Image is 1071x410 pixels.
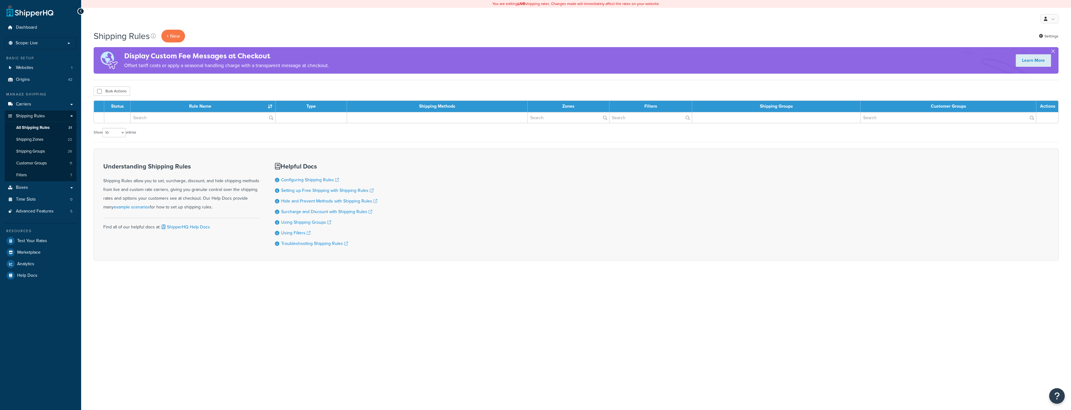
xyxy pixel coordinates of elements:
p: + New [161,30,185,42]
span: Shipping Groups [16,149,45,154]
img: duties-banner-06bc72dcb5fe05cb3f9472aba00be2ae8eb53ab6f0d8bb03d382ba314ac3c341.png [94,47,124,74]
th: Customer Groups [861,101,1036,112]
a: Using Shipping Groups [281,219,331,226]
a: Marketplace [5,247,76,258]
div: Resources [5,228,76,234]
a: Shipping Groups 26 [5,146,76,157]
h1: Shipping Rules [94,30,150,42]
a: example scenarios [114,204,150,210]
h4: Display Custom Fee Messages at Checkout [124,51,329,61]
input: Search [528,112,609,123]
th: Shipping Methods [347,101,528,112]
select: Showentries [102,128,126,137]
a: Help Docs [5,270,76,281]
a: Settings [1039,32,1059,41]
span: 31 [68,125,72,130]
li: Filters [5,169,76,181]
span: 5 [70,209,72,214]
a: Setting up Free Shipping with Shipping Rules [281,187,374,194]
span: 42 [68,77,72,82]
li: All Shipping Rules [5,122,76,134]
li: Advanced Features [5,206,76,217]
li: Shipping Rules [5,110,76,182]
button: Bulk Actions [94,86,130,96]
span: 26 [68,149,72,154]
span: 11 [70,161,72,166]
span: Origins [16,77,30,82]
span: Shipping Rules [16,114,45,119]
th: Filters [609,101,692,112]
span: Advanced Features [16,209,54,214]
a: Customer Groups 11 [5,158,76,169]
a: Configuring Shipping Rules [281,177,339,183]
li: Time Slots [5,194,76,205]
div: Basic Setup [5,56,76,61]
th: Status [104,101,131,112]
span: All Shipping Rules [16,125,50,130]
a: ShipperHQ Home [7,5,53,17]
span: Carriers [16,102,31,107]
span: Dashboard [16,25,37,30]
a: Using Filters [281,230,311,236]
span: Shipping Zones [16,137,43,142]
input: Search [131,112,275,123]
span: 7 [70,173,72,178]
button: Open Resource Center [1049,388,1065,404]
a: Surcharge and Discount with Shipping Rules [281,208,372,215]
a: Origins 42 [5,74,76,85]
th: Actions [1036,101,1058,112]
a: Learn More [1016,54,1051,67]
span: Scope: Live [16,41,38,46]
span: 0 [70,197,72,202]
a: Carriers [5,99,76,110]
a: Analytics [5,258,76,270]
span: Help Docs [17,273,37,278]
span: Boxes [16,185,28,190]
span: Marketplace [17,250,41,255]
h3: Helpful Docs [275,163,377,170]
label: Show entries [94,128,136,137]
input: Search [609,112,692,123]
span: Websites [16,65,33,71]
th: Zones [528,101,610,112]
a: Time Slots 0 [5,194,76,205]
span: Time Slots [16,197,36,202]
span: Analytics [17,261,34,267]
span: 1 [71,65,72,71]
div: Manage Shipping [5,92,76,97]
li: Shipping Groups [5,146,76,157]
li: Origins [5,74,76,85]
a: Shipping Rules [5,110,76,122]
a: Dashboard [5,22,76,33]
a: Websites 1 [5,62,76,74]
a: Shipping Zones 22 [5,134,76,145]
input: Search [861,112,1036,123]
li: Customer Groups [5,158,76,169]
a: Test Your Rates [5,235,76,246]
a: Troubleshooting Shipping Rules [281,240,348,247]
li: Websites [5,62,76,74]
div: Shipping Rules allow you to set, surcharge, discount, and hide shipping methods from live and cus... [103,163,259,212]
a: ShipperHQ Help Docs [160,224,210,230]
a: Advanced Features 5 [5,206,76,217]
b: LIVE [518,1,525,7]
div: Find all of our helpful docs at: [103,218,259,232]
span: Test Your Rates [17,238,47,244]
span: Customer Groups [16,161,47,166]
span: Filters [16,173,27,178]
a: Filters 7 [5,169,76,181]
a: Boxes [5,182,76,193]
th: Shipping Groups [692,101,861,112]
th: Type [276,101,347,112]
a: All Shipping Rules 31 [5,122,76,134]
a: Hide and Prevent Methods with Shipping Rules [281,198,377,204]
h3: Understanding Shipping Rules [103,163,259,170]
p: Offset tariff costs or apply a seasonal handling charge with a transparent message at checkout. [124,61,329,70]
